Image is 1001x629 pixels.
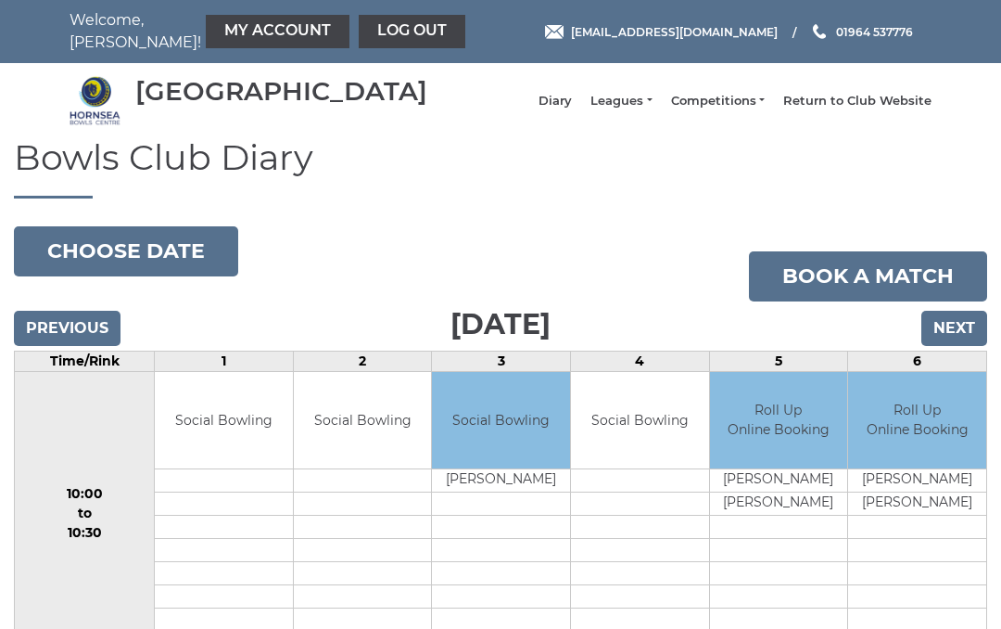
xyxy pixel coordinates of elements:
[206,15,349,48] a: My Account
[14,226,238,276] button: Choose date
[848,493,986,516] td: [PERSON_NAME]
[848,351,987,371] td: 6
[709,351,848,371] td: 5
[710,372,848,469] td: Roll Up Online Booking
[155,351,294,371] td: 1
[836,24,913,38] span: 01964 537776
[135,77,427,106] div: [GEOGRAPHIC_DATA]
[545,23,778,41] a: Email [EMAIL_ADDRESS][DOMAIN_NAME]
[294,372,432,469] td: Social Bowling
[359,15,465,48] a: Log out
[14,138,987,199] h1: Bowls Club Diary
[70,75,120,126] img: Hornsea Bowls Centre
[15,351,155,371] td: Time/Rink
[545,25,564,39] img: Email
[571,24,778,38] span: [EMAIL_ADDRESS][DOMAIN_NAME]
[571,351,710,371] td: 4
[590,93,652,109] a: Leagues
[432,469,570,493] td: [PERSON_NAME]
[571,372,709,469] td: Social Bowling
[155,372,293,469] td: Social Bowling
[921,311,987,346] input: Next
[432,351,571,371] td: 3
[293,351,432,371] td: 2
[848,469,986,493] td: [PERSON_NAME]
[70,9,412,54] nav: Welcome, [PERSON_NAME]!
[813,24,826,39] img: Phone us
[539,93,572,109] a: Diary
[749,251,987,302] a: Book a match
[710,469,848,493] td: [PERSON_NAME]
[810,23,913,41] a: Phone us 01964 537776
[671,93,765,109] a: Competitions
[432,372,570,469] td: Social Bowling
[14,311,120,346] input: Previous
[783,93,931,109] a: Return to Club Website
[710,493,848,516] td: [PERSON_NAME]
[848,372,986,469] td: Roll Up Online Booking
